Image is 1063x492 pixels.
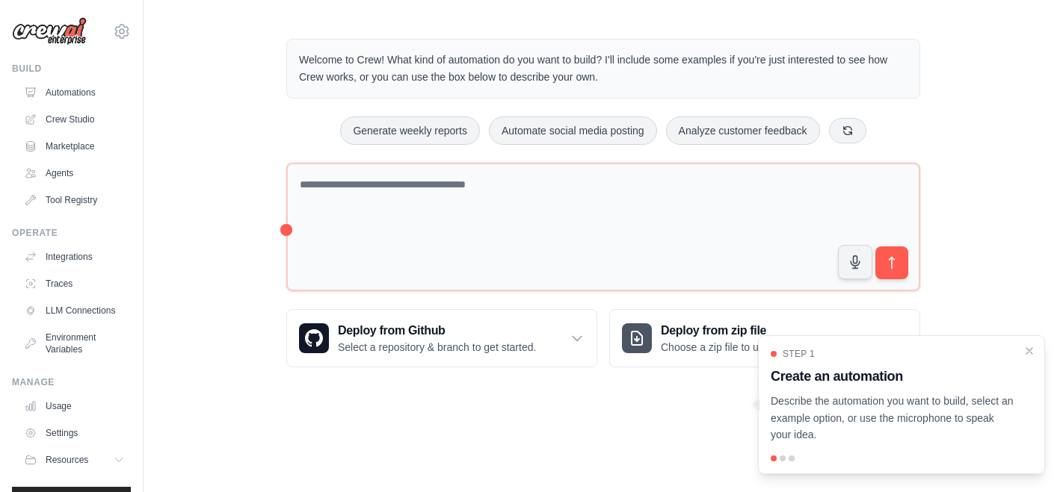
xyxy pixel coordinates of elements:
a: Settings [18,421,131,445]
a: Marketplace [18,134,131,158]
img: Logo [12,17,87,46]
div: Manage [12,376,131,388]
a: Crew Studio [18,108,131,131]
span: Step 1 [783,348,815,360]
a: Agents [18,161,131,185]
button: Close walkthrough [1023,345,1035,357]
a: LLM Connections [18,299,131,323]
h3: Deploy from Github [338,322,536,340]
p: Choose a zip file to upload. [661,340,787,355]
p: Select a repository & branch to get started. [338,340,536,355]
p: Describe the automation you want to build, select an example option, or use the microphone to spe... [771,393,1014,443]
button: Automate social media posting [489,116,657,145]
div: Build [12,63,131,75]
a: Tool Registry [18,188,131,212]
a: Integrations [18,245,131,269]
button: Resources [18,448,131,472]
button: Analyze customer feedback [666,116,820,145]
h3: Create an automation [771,366,1014,387]
p: Welcome to Crew! What kind of automation do you want to build? I'll include some examples if you'... [299,52,908,86]
a: Traces [18,272,131,296]
div: Operate [12,227,131,239]
h3: Deploy from zip file [661,322,787,340]
button: Generate weekly reports [340,116,480,145]
a: Environment Variables [18,326,131,361]
a: Usage [18,394,131,418]
a: Automations [18,81,131,105]
span: Resources [46,454,88,466]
